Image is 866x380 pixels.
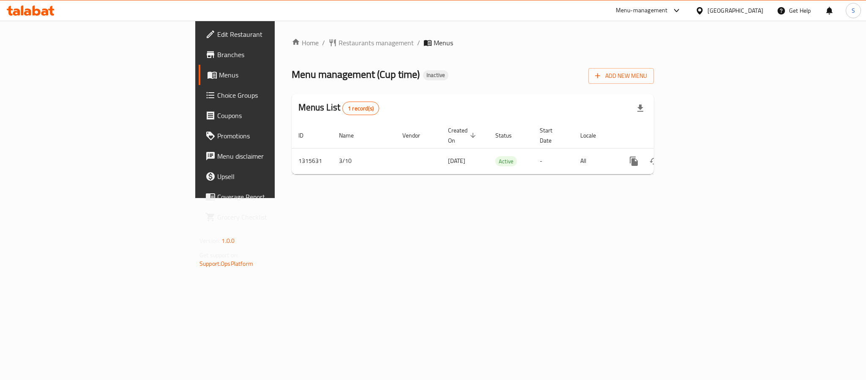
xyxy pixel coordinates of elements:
[292,123,712,174] table: enhanced table
[434,38,453,48] span: Menus
[417,38,420,48] li: /
[574,148,617,174] td: All
[448,125,478,146] span: Created On
[217,50,333,60] span: Branches
[617,123,712,149] th: Actions
[217,110,333,121] span: Coupons
[217,171,333,182] span: Upsell
[217,151,333,161] span: Menu disclaimer
[495,130,523,140] span: Status
[540,125,563,146] span: Start Date
[199,187,340,207] a: Coverage Report
[221,235,235,246] span: 1.0.0
[630,98,650,118] div: Export file
[199,44,340,65] a: Branches
[217,212,333,222] span: Grocery Checklist
[332,148,396,174] td: 3/10
[595,71,647,81] span: Add New Menu
[199,65,340,85] a: Menus
[328,38,414,48] a: Restaurants management
[402,130,431,140] span: Vendor
[217,131,333,141] span: Promotions
[339,130,365,140] span: Name
[342,102,379,115] div: Total records count
[199,105,340,126] a: Coupons
[199,207,340,227] a: Grocery Checklist
[298,130,314,140] span: ID
[423,70,448,80] div: Inactive
[624,151,644,171] button: more
[588,68,654,84] button: Add New Menu
[199,146,340,166] a: Menu disclaimer
[495,157,517,166] span: Active
[199,166,340,187] a: Upsell
[199,258,253,269] a: Support.OpsPlatform
[199,126,340,146] a: Promotions
[343,105,379,113] span: 1 record(s)
[298,101,379,115] h2: Menus List
[339,38,414,48] span: Restaurants management
[852,6,855,15] span: S
[644,151,664,171] button: Change Status
[448,155,465,166] span: [DATE]
[616,6,668,16] div: Menu-management
[217,90,333,100] span: Choice Groups
[533,148,574,174] td: -
[292,65,420,84] span: Menu management ( Cup time )
[217,192,333,202] span: Coverage Report
[580,130,607,140] span: Locale
[199,235,220,246] span: Version:
[217,29,333,39] span: Edit Restaurant
[292,38,654,48] nav: breadcrumb
[423,72,448,79] span: Inactive
[199,24,340,44] a: Edit Restaurant
[199,85,340,105] a: Choice Groups
[199,250,238,261] span: Get support on:
[219,70,333,80] span: Menus
[708,6,763,15] div: [GEOGRAPHIC_DATA]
